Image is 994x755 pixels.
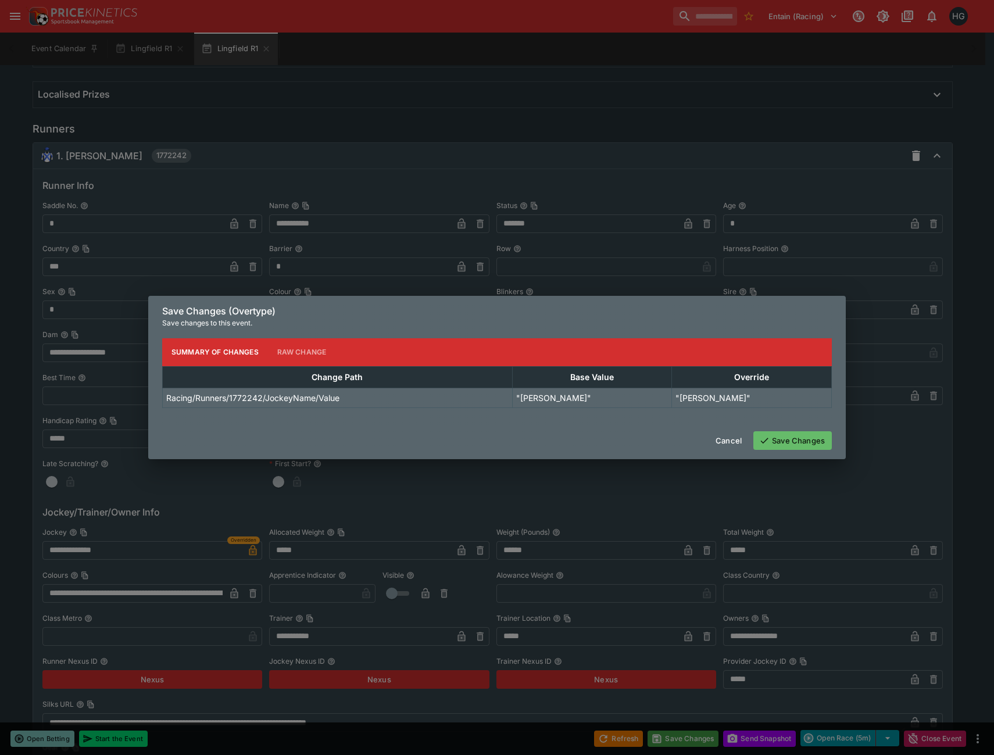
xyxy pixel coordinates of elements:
td: "[PERSON_NAME]" [512,388,672,407]
button: Summary of Changes [162,338,268,366]
button: Cancel [709,431,749,450]
button: Save Changes [753,431,832,450]
p: Save changes to this event. [162,317,832,329]
th: Override [672,366,832,388]
td: "[PERSON_NAME]" [672,388,832,407]
th: Change Path [163,366,513,388]
button: Raw Change [268,338,336,366]
th: Base Value [512,366,672,388]
p: Racing/Runners/1772242/JockeyName/Value [166,392,339,404]
h6: Save Changes (Overtype) [162,305,832,317]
